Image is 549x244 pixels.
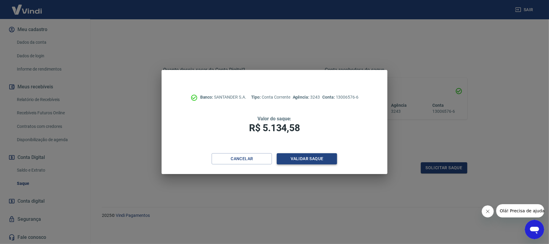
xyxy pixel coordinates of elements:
[212,153,272,164] button: Cancelar
[293,95,311,100] span: Agência:
[482,205,494,217] iframe: Fechar mensagem
[200,94,246,100] p: SANTANDER S.A.
[251,94,290,100] p: Conta Corrente
[293,94,320,100] p: 3243
[257,116,291,122] span: Valor do saque:
[249,122,300,134] span: R$ 5.134,58
[200,95,214,100] span: Banco:
[4,4,51,9] span: Olá! Precisa de ajuda?
[496,204,544,217] iframe: Mensagem da empresa
[277,153,337,164] button: Validar saque
[322,94,358,100] p: 13006576-6
[251,95,262,100] span: Tipo:
[525,220,544,239] iframe: Botão para abrir a janela de mensagens
[322,95,336,100] span: Conta:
